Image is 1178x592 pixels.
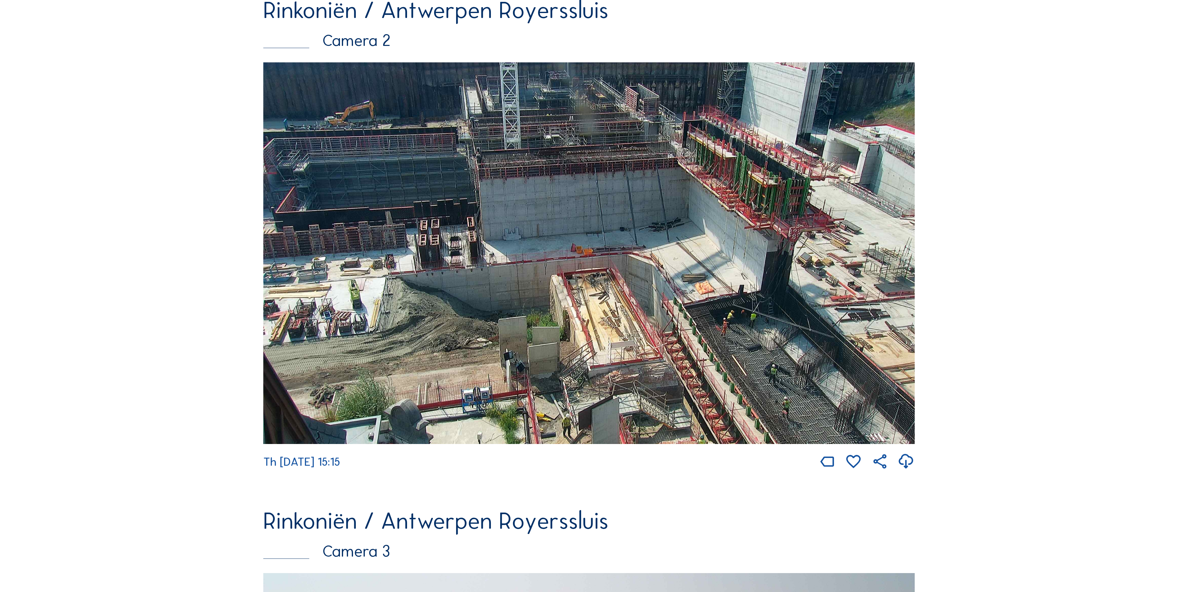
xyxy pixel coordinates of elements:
img: Image [263,62,915,444]
div: Rinkoniën / Antwerpen Royerssluis [263,509,915,532]
span: Th [DATE] 15:15 [263,455,340,469]
div: Camera 3 [263,543,915,559]
div: Camera 2 [263,33,915,49]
